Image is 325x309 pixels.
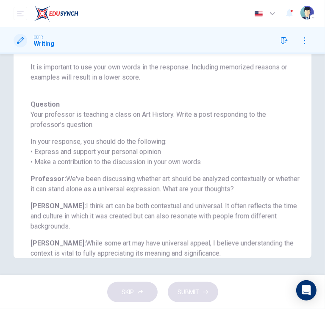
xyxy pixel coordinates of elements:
img: EduSynch logo [34,5,78,22]
h6: Question [31,99,301,110]
img: en [253,11,264,17]
h6: While some art may have universal appeal, I believe understanding the context is vital to fully a... [31,238,301,259]
h6: Your professor is teaching a class on Art History. Write a post responding to the professor’s que... [31,110,301,130]
span: CEFR [34,34,43,40]
div: Open Intercom Messenger [296,280,317,301]
button: open mobile menu [14,7,27,20]
h6: We've been discussing whether art should be analyzed contextually or whether it can stand alone a... [31,174,301,194]
img: Profile picture [300,6,314,19]
b: [PERSON_NAME]: [31,202,86,210]
b: [PERSON_NAME]: [31,239,86,247]
h6: I think art can be both contextual and universal. It often reflects the time and culture in which... [31,201,301,232]
h1: Writing [34,40,54,47]
b: Professor: [31,175,66,183]
h6: In your response, you should do the following: • Express and support your personal opinion • Make... [31,137,301,167]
